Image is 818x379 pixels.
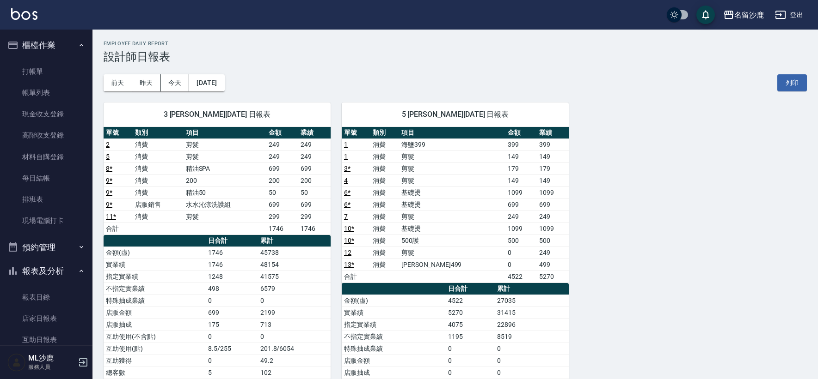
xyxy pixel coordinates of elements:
[537,259,569,271] td: 499
[104,343,206,355] td: 互助使用(點)
[446,295,495,307] td: 4522
[537,186,569,199] td: 1099
[184,186,266,199] td: 精油50
[266,150,299,162] td: 249
[505,223,537,235] td: 1099
[537,162,569,174] td: 179
[266,186,299,199] td: 50
[184,199,266,211] td: 水水沁涼洗護組
[342,307,446,319] td: 實業績
[537,174,569,186] td: 149
[28,363,75,371] p: 服務人員
[4,308,89,329] a: 店家日報表
[104,41,807,47] h2: Employee Daily Report
[4,210,89,231] a: 現場電腦打卡
[446,319,495,331] td: 4075
[505,127,537,139] th: 金額
[4,125,89,146] a: 高階收支登錄
[258,355,331,367] td: 49.2
[133,211,184,223] td: 消費
[258,259,331,271] td: 48154
[258,295,331,307] td: 0
[184,150,266,162] td: 剪髮
[206,295,258,307] td: 0
[115,110,320,119] span: 3 [PERSON_NAME][DATE] 日報表
[298,150,331,162] td: 249
[342,367,446,379] td: 店販抽成
[495,307,569,319] td: 31415
[258,343,331,355] td: 201.8/6054
[7,353,26,372] img: Person
[370,138,399,150] td: 消費
[104,247,206,259] td: 金額(虛)
[4,235,89,259] button: 預約管理
[537,211,569,223] td: 249
[4,329,89,350] a: 互助日報表
[4,189,89,210] a: 排班表
[266,138,299,150] td: 249
[258,331,331,343] td: 0
[399,186,505,199] td: 基礎燙
[446,307,495,319] td: 5270
[505,186,537,199] td: 1099
[342,127,569,283] table: a dense table
[399,199,505,211] td: 基礎燙
[4,287,89,308] a: 報表目錄
[28,354,75,363] h5: ML沙鹿
[720,6,768,24] button: 名留沙鹿
[106,153,110,160] a: 5
[189,74,224,91] button: [DATE]
[399,259,505,271] td: [PERSON_NAME]499
[104,127,133,139] th: 單號
[298,223,331,235] td: 1746
[505,150,537,162] td: 149
[11,8,37,20] img: Logo
[4,33,89,57] button: 櫃檯作業
[344,141,348,148] a: 1
[266,199,299,211] td: 699
[104,259,206,271] td: 實業績
[370,223,399,235] td: 消費
[298,127,331,139] th: 業績
[206,343,258,355] td: 8.5/255
[537,138,569,150] td: 399
[266,211,299,223] td: 299
[505,235,537,247] td: 500
[370,211,399,223] td: 消費
[771,6,807,24] button: 登出
[266,162,299,174] td: 699
[298,199,331,211] td: 699
[104,367,206,379] td: 總客數
[132,74,161,91] button: 昨天
[495,331,569,343] td: 8519
[505,162,537,174] td: 179
[370,259,399,271] td: 消費
[206,283,258,295] td: 498
[133,138,184,150] td: 消費
[133,174,184,186] td: 消費
[344,153,348,160] a: 1
[133,199,184,211] td: 店販銷售
[104,295,206,307] td: 特殊抽成業績
[537,150,569,162] td: 149
[206,319,258,331] td: 175
[266,174,299,186] td: 200
[537,235,569,247] td: 500
[505,174,537,186] td: 149
[342,319,446,331] td: 指定實業績
[370,162,399,174] td: 消費
[4,146,89,168] a: 材料自購登錄
[4,103,89,125] a: 現金收支登錄
[206,331,258,343] td: 0
[344,249,351,256] a: 12
[258,271,331,283] td: 41575
[446,331,495,343] td: 1195
[104,319,206,331] td: 店販抽成
[505,271,537,283] td: 4522
[298,211,331,223] td: 299
[446,367,495,379] td: 0
[266,127,299,139] th: 金額
[104,355,206,367] td: 互助獲得
[344,213,348,220] a: 7
[399,162,505,174] td: 剪髮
